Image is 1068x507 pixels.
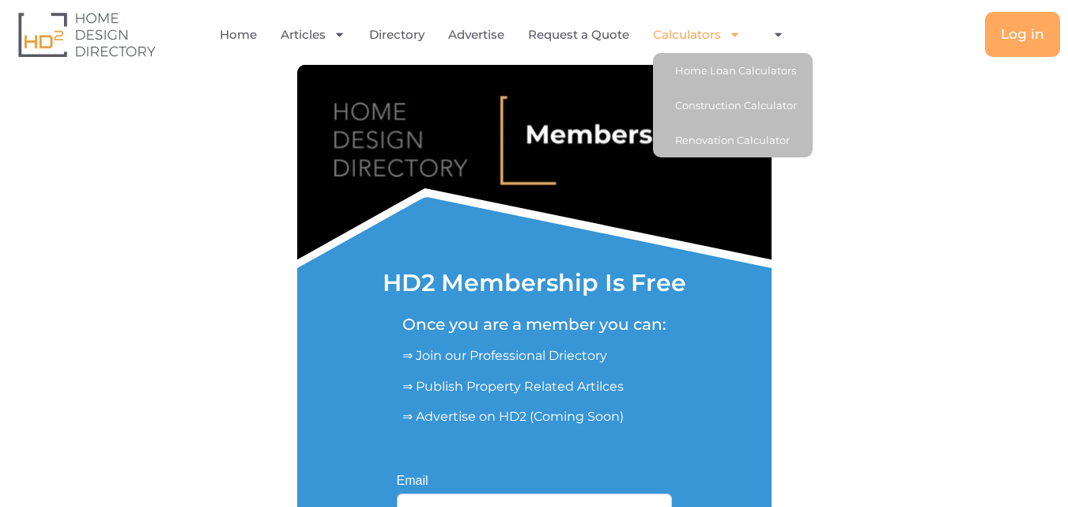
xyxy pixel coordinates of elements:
a: Articles [281,17,345,53]
a: Home [220,17,257,53]
p: ⇒ Advertise on HD2 (Coming Soon) [402,407,666,426]
a: Directory [369,17,425,53]
a: Renovation Calculator [653,123,813,157]
a: Home Loan Calculators [653,53,813,88]
p: ⇒ Publish Property Related Artilces [402,377,666,396]
label: Email [397,475,428,487]
nav: Menu [218,17,797,53]
h1: HD2 Membership Is Free [383,271,686,295]
h5: Once you are a member you can: [402,315,666,334]
span: Log in [1001,28,1044,41]
a: Request a Quote [528,17,629,53]
ul: Calculators [653,53,813,157]
a: Advertise [448,17,504,53]
a: Construction Calculator [653,88,813,123]
a: Log in [985,12,1060,57]
p: ⇒ Join our Professional Driectory [402,346,666,365]
a: Calculators [653,17,741,53]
